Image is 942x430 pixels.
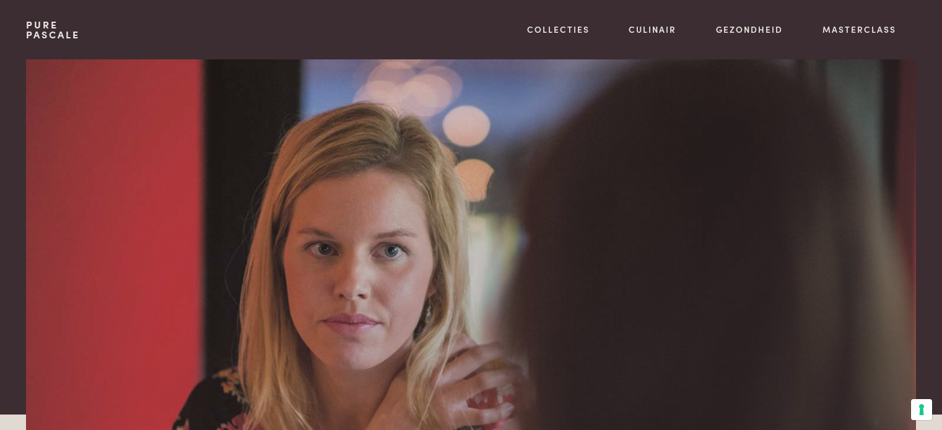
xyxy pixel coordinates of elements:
a: Gezondheid [716,23,783,36]
a: Collecties [527,23,590,36]
a: PurePascale [26,20,80,40]
button: Uw voorkeuren voor toestemming voor trackingtechnologieën [911,399,932,420]
a: Culinair [629,23,676,36]
a: Masterclass [822,23,896,36]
